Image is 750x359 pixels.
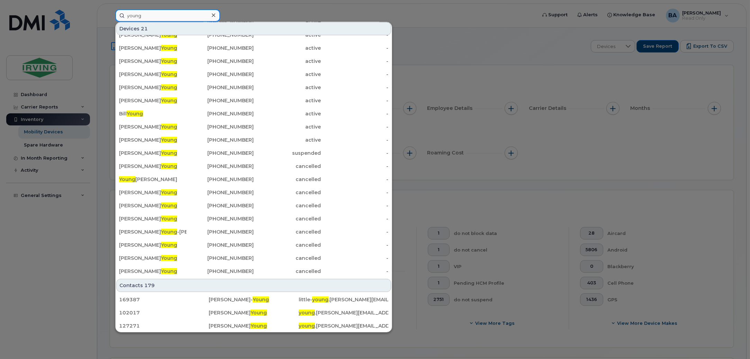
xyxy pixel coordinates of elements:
div: [PERSON_NAME] [119,189,187,196]
span: Young [161,137,177,143]
div: [PERSON_NAME] [119,150,187,157]
div: - [321,242,389,248]
div: active [254,58,321,65]
span: Young [251,323,267,329]
div: [PHONE_NUMBER] [187,255,254,262]
div: [PERSON_NAME] [119,176,187,183]
div: [PHONE_NUMBER] [187,163,254,170]
span: Young [161,229,177,235]
div: active [254,45,321,51]
span: Young [251,310,267,316]
div: active [254,123,321,130]
a: [PERSON_NAME]Young[PHONE_NUMBER]active- [116,29,391,41]
span: young [299,310,315,316]
div: [PERSON_NAME] [119,136,187,143]
span: Young [161,84,177,91]
div: - [321,123,389,130]
div: [PERSON_NAME] [119,163,187,170]
span: Young [161,202,177,209]
div: [PERSON_NAME] [119,123,187,130]
a: [PERSON_NAME]Young[PHONE_NUMBER]active- [116,121,391,133]
div: [PHONE_NUMBER] [187,228,254,235]
div: [PERSON_NAME] [119,255,187,262]
div: [PHONE_NUMBER] [187,268,254,275]
div: [PHONE_NUMBER] [187,58,254,65]
div: [PERSON_NAME] [119,202,187,209]
div: [PHONE_NUMBER] [187,150,254,157]
div: - [321,71,389,78]
div: .[PERSON_NAME][EMAIL_ADDRESS][DOMAIN_NAME] [299,309,388,316]
a: [PERSON_NAME]Young[PHONE_NUMBER]cancelled- [116,252,391,264]
div: - [321,255,389,262]
div: [PHONE_NUMBER] [187,97,254,104]
div: cancelled [254,268,321,275]
div: cancelled [254,215,321,222]
div: active [254,71,321,78]
div: cancelled [254,176,321,183]
span: 179 [144,282,155,289]
a: [PERSON_NAME]Young[PHONE_NUMBER]active- [116,134,391,146]
div: - [321,150,389,157]
div: [PHONE_NUMBER] [187,110,254,117]
div: [PHONE_NUMBER] [187,136,254,143]
div: [PERSON_NAME] [119,84,187,91]
div: [PHONE_NUMBER] [187,123,254,130]
span: Young [161,255,177,261]
div: cancelled [254,189,321,196]
div: - [321,110,389,117]
div: [PHONE_NUMBER] [187,242,254,248]
div: [PERSON_NAME] [209,322,298,329]
div: [PHONE_NUMBER] [187,215,254,222]
div: active [254,110,321,117]
div: - [321,268,389,275]
span: Young [161,242,177,248]
a: 102017[PERSON_NAME]Youngyoung.[PERSON_NAME][EMAIL_ADDRESS][DOMAIN_NAME] [116,306,391,319]
div: - [321,189,389,196]
div: [PHONE_NUMBER] [187,189,254,196]
span: Young [161,268,177,274]
a: [PERSON_NAME]Young[PHONE_NUMBER]active- [116,55,391,67]
span: Young [119,176,135,182]
div: [PHONE_NUMBER] [187,202,254,209]
a: [PERSON_NAME]Young[PHONE_NUMBER]cancelled- [116,212,391,225]
span: young [299,323,315,329]
div: - [321,58,389,65]
div: - [321,176,389,183]
a: 169387[PERSON_NAME]-Younglittle-young.[PERSON_NAME][EMAIL_ADDRESS][PERSON_NAME][DOMAIN_NAME] [116,293,391,306]
div: suspended [254,150,321,157]
span: Young [161,97,177,104]
span: Young [161,124,177,130]
div: active [254,136,321,143]
div: 169387 [119,296,209,303]
div: [PERSON_NAME] [119,71,187,78]
a: Young[PERSON_NAME][PHONE_NUMBER]cancelled- [116,173,391,186]
span: Young [161,163,177,169]
div: [PERSON_NAME] [119,97,187,104]
div: 102017 [119,309,209,316]
div: cancelled [254,228,321,235]
div: - [321,228,389,235]
a: [PERSON_NAME]Young[PHONE_NUMBER]suspended- [116,147,391,159]
div: Bill [119,110,187,117]
div: [PERSON_NAME] -[PERSON_NAME] [119,228,187,235]
div: .[PERSON_NAME][EMAIL_ADDRESS][PERSON_NAME][DOMAIN_NAME] [299,322,388,329]
div: - [321,215,389,222]
span: Young [253,296,269,303]
div: active [254,97,321,104]
div: cancelled [254,242,321,248]
div: [PHONE_NUMBER] [187,176,254,183]
div: [PERSON_NAME] [119,45,187,51]
div: [PHONE_NUMBER] [187,71,254,78]
span: Young [161,71,177,77]
div: cancelled [254,163,321,170]
a: [PERSON_NAME]Young[PHONE_NUMBER]active- [116,94,391,107]
div: [PHONE_NUMBER] [187,45,254,51]
a: [PERSON_NAME]Young-[PERSON_NAME][PHONE_NUMBER]cancelled- [116,226,391,238]
div: [PERSON_NAME] [119,242,187,248]
div: - [321,163,389,170]
div: - [321,136,389,143]
a: [PERSON_NAME]Young[PHONE_NUMBER]active- [116,42,391,54]
div: - [321,84,389,91]
span: Young [161,45,177,51]
a: [PERSON_NAME]Young[PHONE_NUMBER]cancelled- [116,239,391,251]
